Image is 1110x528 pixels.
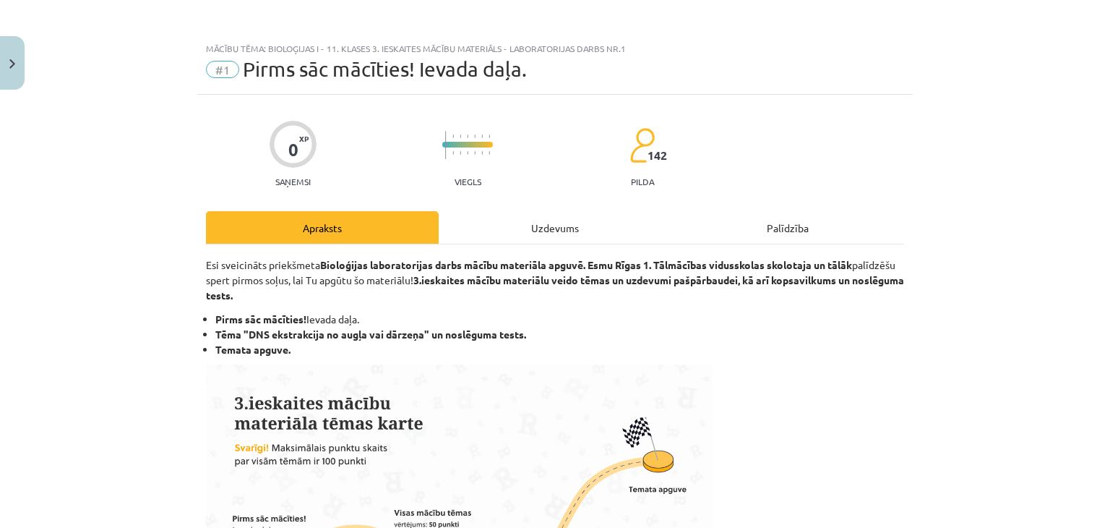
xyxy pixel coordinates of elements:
[474,135,476,138] img: icon-short-line-57e1e144782c952c97e751825c79c345078a6d821885a25fce030b3d8c18986b.svg
[647,149,667,162] span: 142
[452,151,454,155] img: icon-short-line-57e1e144782c952c97e751825c79c345078a6d821885a25fce030b3d8c18986b.svg
[215,343,291,356] strong: Temata apguve.
[270,176,317,187] p: Saņemsi
[460,135,461,138] img: icon-short-line-57e1e144782c952c97e751825c79c345078a6d821885a25fce030b3d8c18986b.svg
[215,328,249,341] strong: Tēma "
[288,140,298,160] div: 0
[215,312,904,327] li: Ievada daļa.
[629,127,655,163] img: students-c634bb4e5e11cddfef0936a35e636f08e4e9abd3cc4e673bd6f9a4125e45ecb1.svg
[671,211,904,244] div: Palīdzība
[206,257,904,303] p: Esi sveicināts priekšmeta palīdzēšu spert pirmos soļus, lai Tu apgūtu šo materiālu!
[489,151,490,155] img: icon-short-line-57e1e144782c952c97e751825c79c345078a6d821885a25fce030b3d8c18986b.svg
[489,135,490,138] img: icon-short-line-57e1e144782c952c97e751825c79c345078a6d821885a25fce030b3d8c18986b.svg
[424,328,526,341] strong: " un noslēguma tests.
[215,312,306,325] b: Pirms sāc mācīties!
[445,131,447,159] img: icon-long-line-d9ea69661e0d244f92f715978eff75569469978d946b2353a9bb055b3ed8787d.svg
[455,176,481,187] p: Viegls
[467,151,468,155] img: icon-short-line-57e1e144782c952c97e751825c79c345078a6d821885a25fce030b3d8c18986b.svg
[467,135,468,138] img: icon-short-line-57e1e144782c952c97e751825c79c345078a6d821885a25fce030b3d8c18986b.svg
[206,211,439,244] div: Apraksts
[243,57,527,81] span: Pirms sāc mācīties! Ievada daļa.
[206,61,239,78] span: #1
[481,135,483,138] img: icon-short-line-57e1e144782c952c97e751825c79c345078a6d821885a25fce030b3d8c18986b.svg
[452,135,454,138] img: icon-short-line-57e1e144782c952c97e751825c79c345078a6d821885a25fce030b3d8c18986b.svg
[320,258,852,271] strong: Bioloģijas laboratorijas darbs mācību materiāla apguvē. Esmu Rīgas 1. Tālmācības vidusskolas skol...
[249,328,424,341] strong: DNS ekstrakcija no augļa vai dārzeņa
[206,43,904,54] div: Mācību tēma: Bioloģijas i - 11. klases 3. ieskaites mācību materiāls - laboratorijas darbs nr.1
[206,273,904,302] strong: 3.ieskaites mācību materiālu veido tēmas un uzdevumi pašpārbaudei, kā arī kopsavilkums un noslēgu...
[474,151,476,155] img: icon-short-line-57e1e144782c952c97e751825c79c345078a6d821885a25fce030b3d8c18986b.svg
[9,59,15,69] img: icon-close-lesson-0947bae3869378f0d4975bcd49f059093ad1ed9edebbc8119c70593378902aed.svg
[481,151,483,155] img: icon-short-line-57e1e144782c952c97e751825c79c345078a6d821885a25fce030b3d8c18986b.svg
[439,211,671,244] div: Uzdevums
[631,176,654,187] p: pilda
[460,151,461,155] img: icon-short-line-57e1e144782c952c97e751825c79c345078a6d821885a25fce030b3d8c18986b.svg
[299,135,309,142] span: XP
